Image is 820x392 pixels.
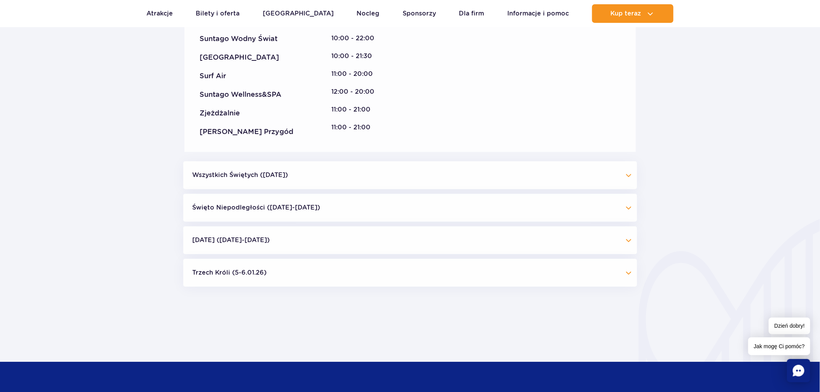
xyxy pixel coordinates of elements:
div: 11:00 - 21:00 [332,105,384,114]
button: Wszystkich Świętych ([DATE]) [183,161,637,189]
div: Chat [787,359,810,382]
button: Kup teraz [592,4,674,23]
span: Kup teraz [610,10,641,17]
div: Suntago Wellness&SPA [200,90,305,99]
div: 10:00 - 21:30 [332,52,384,60]
div: 11:00 - 20:00 [332,70,384,78]
a: Bilety i oferta [196,4,240,23]
div: 10:00 - 22:00 [332,34,384,43]
div: 11:00 - 21:00 [332,123,384,132]
div: [PERSON_NAME] Przygód [200,127,305,136]
div: [GEOGRAPHIC_DATA] [200,53,305,62]
button: Trzech Króli (5-6.01.26) [183,259,637,287]
button: [DATE] ([DATE]-[DATE]) [183,226,637,254]
a: Dla firm [459,4,484,23]
a: Informacje i pomoc [507,4,569,23]
button: Święto Niepodległości ([DATE]-[DATE]) [183,194,637,222]
span: Jak mogę Ci pomóc? [748,337,810,355]
div: Surf Air [200,71,305,81]
a: [GEOGRAPHIC_DATA] [263,4,334,23]
div: Zjeżdżalnie [200,108,305,118]
span: Dzień dobry! [769,318,810,334]
div: 12:00 - 20:00 [332,88,384,96]
div: Suntago Wodny Świat [200,34,305,43]
a: Atrakcje [146,4,173,23]
a: Nocleg [357,4,380,23]
a: Sponsorzy [403,4,436,23]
